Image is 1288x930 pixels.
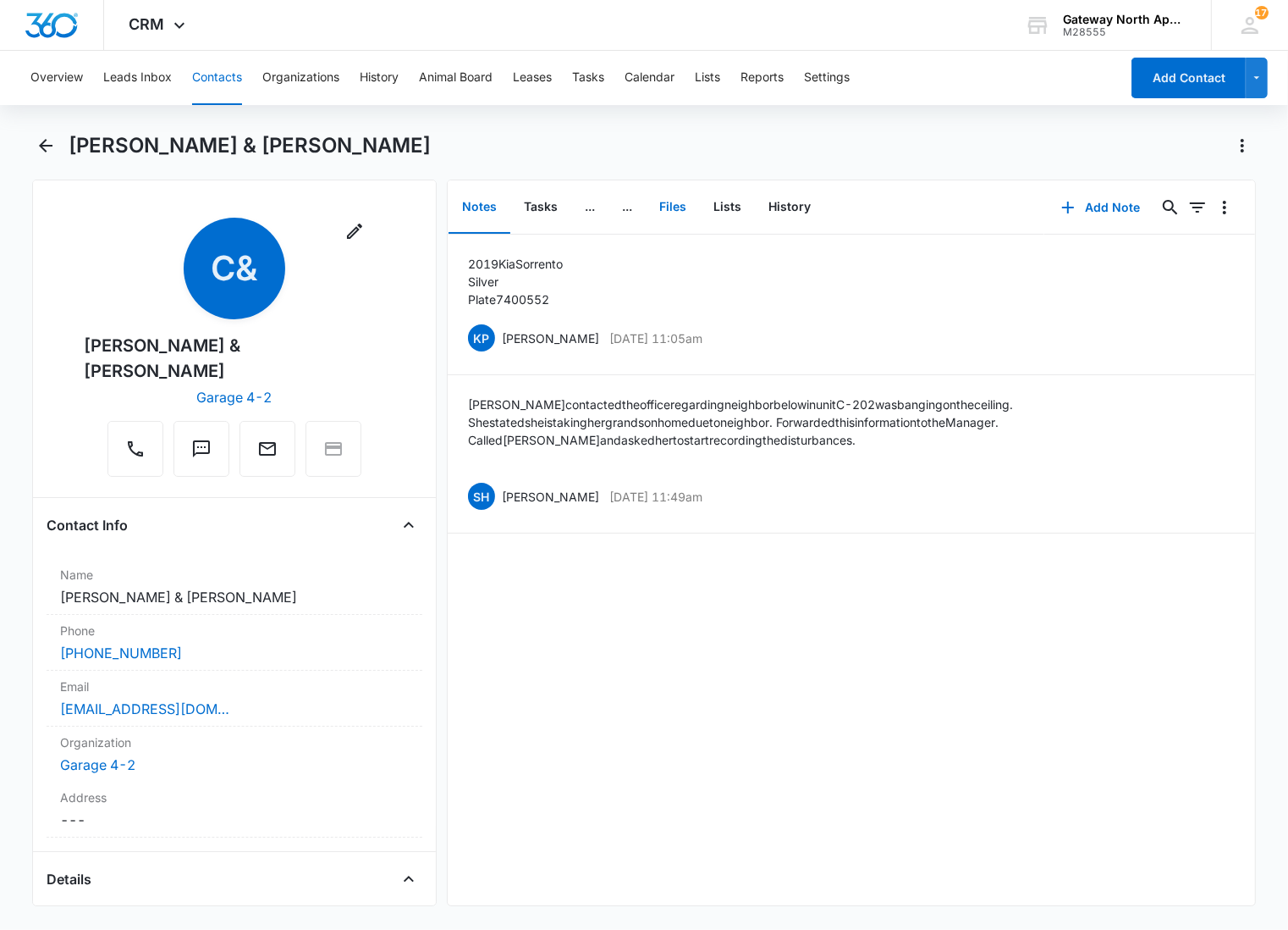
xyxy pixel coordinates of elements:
[513,51,552,105] button: Leases
[1211,194,1238,221] button: Overflow Menu
[360,51,399,105] button: History
[571,181,608,234] button: ...
[468,273,563,291] p: Silver
[740,51,784,105] button: Reports
[84,333,385,384] div: [PERSON_NAME] & [PERSON_NAME]
[1063,13,1186,26] div: account name
[60,678,409,695] label: Email
[184,218,285,319] span: C&
[47,869,91,889] h4: Details
[695,51,720,105] button: Lists
[47,559,422,615] div: Name[PERSON_NAME] & [PERSON_NAME]
[60,756,135,773] a: Garage 4-2
[1184,194,1211,221] button: Filters
[468,324,495,352] span: KP
[60,643,182,663] a: [PHONE_NUMBER]
[173,421,229,477] button: Text
[239,447,295,462] a: Email
[173,447,229,462] a: Text
[60,622,409,639] label: Phone
[1131,58,1246,98] button: Add Contact
[60,810,409,830] dd: ---
[608,181,646,234] button: ...
[47,671,422,727] div: Email[EMAIL_ADDRESS][DOMAIN_NAME]
[468,431,1235,449] p: Called [PERSON_NAME] and asked her to start recording the disturbances.
[609,488,702,506] p: [DATE] 11:49am
[1044,187,1157,228] button: Add Note
[47,727,422,782] div: OrganizationGarage 4-2
[47,782,422,838] div: Address---
[1255,6,1269,19] span: 177
[468,291,563,308] p: Plate 7400552
[468,255,563,273] p: 2019 Kia Sorrento
[129,15,165,33] span: CRM
[609,329,702,347] p: [DATE] 11:05am
[1229,132,1256,159] button: Actions
[395,866,422,893] button: Close
[107,421,163,477] button: Call
[1063,26,1186,38] div: account id
[502,488,599,506] p: [PERSON_NAME]
[60,789,409,806] label: Address
[239,421,295,477] button: Email
[572,51,604,105] button: Tasks
[395,512,422,539] button: Close
[804,51,850,105] button: Settings
[468,396,1235,431] p: [PERSON_NAME] contacted the office regarding neighbor below in unit C-202 was banging on the ceil...
[107,447,163,462] a: Call
[510,181,571,234] button: Tasks
[625,51,674,105] button: Calendar
[502,329,599,347] p: [PERSON_NAME]
[192,51,242,105] button: Contacts
[30,51,83,105] button: Overview
[700,181,755,234] button: Lists
[468,483,495,510] span: SH
[60,733,409,751] label: Organization
[1255,6,1269,19] div: notifications count
[755,181,824,234] button: History
[197,389,272,406] a: Garage 4-2
[60,699,229,719] a: [EMAIL_ADDRESS][DOMAIN_NAME]
[103,51,172,105] button: Leads Inbox
[646,181,700,234] button: Files
[1157,194,1184,221] button: Search...
[32,132,58,159] button: Back
[419,51,493,105] button: Animal Board
[262,51,339,105] button: Organizations
[47,515,128,535] h4: Contact Info
[69,133,431,158] h1: [PERSON_NAME] & [PERSON_NAME]
[47,615,422,671] div: Phone[PHONE_NUMBER]
[60,587,409,607] dd: [PERSON_NAME] & [PERSON_NAME]
[449,181,510,234] button: Notes
[60,566,409,584] label: Name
